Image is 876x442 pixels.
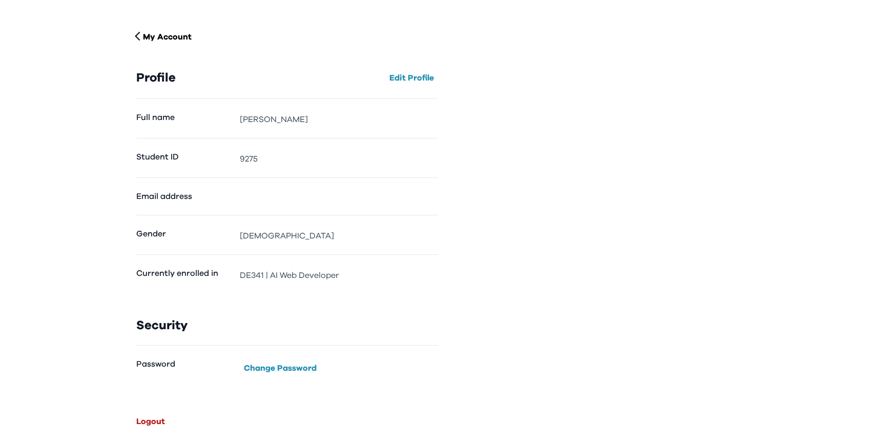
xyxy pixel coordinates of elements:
h3: Profile [136,71,176,85]
dt: Student ID [136,151,232,165]
dd: [DEMOGRAPHIC_DATA] [240,230,438,242]
button: Edit Profile [385,70,438,86]
dt: Gender [136,228,232,242]
dt: Password [136,358,232,376]
button: Change Password [240,360,321,376]
h3: Security [136,318,438,333]
dt: Full name [136,111,232,126]
p: My Account [143,31,192,43]
dt: Currently enrolled in [136,267,232,282]
dd: 9275 [240,153,438,165]
dd: DE341 | AI Web Developer [240,269,438,282]
dd: [PERSON_NAME] [240,113,438,126]
button: Logout [132,413,169,430]
dt: Email address [136,190,232,203]
button: My Account [128,29,196,45]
